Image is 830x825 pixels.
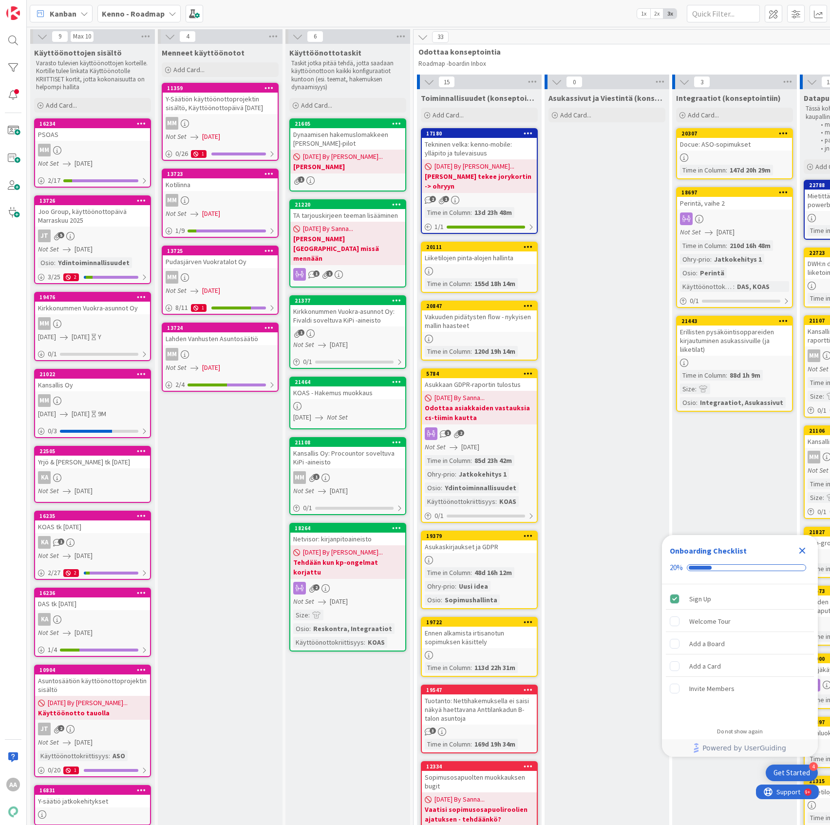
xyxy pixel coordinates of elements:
[670,563,683,572] div: 20%
[163,324,278,332] div: 13724
[35,520,150,533] div: KOAS tk [DATE]
[35,293,150,314] div: 19476Kirkkonummen Vuokra-asunnot Oy
[167,171,278,177] div: 13723
[445,430,451,436] span: 1
[191,304,207,312] div: 1
[50,8,76,19] span: Kanban
[48,272,60,282] span: 3 / 25
[696,268,698,278] span: :
[34,292,151,361] a: 19476Kirkkonummen Vuokra-asunnot OyMM[DATE][DATE]Y0/1
[34,195,151,284] a: 13726Joo Group, käyttöönottopäivä Marraskuu 2025JTNot Set[DATE]Osio:Ydintoiminnallisuudet3/252
[680,281,733,292] div: Käyttöönottokriittisyys
[677,197,792,210] div: Perintä, vaihe 2
[290,119,405,128] div: 21605
[293,471,306,484] div: MM
[290,356,405,368] div: 0/1
[289,295,406,369] a: 21377Kirkkonummen Vuokra-asunnot Oy: Fivaldi soveltuva KiPi -aineistoNot Set[DATE]0/1
[162,323,279,392] a: 13724Lahden Vanhusten AsuntosäätiöMMNot Set[DATE]2/4
[726,370,727,381] span: :
[290,524,405,545] div: 18264Netvisor: kirjanpitoaineisto
[38,394,51,407] div: MM
[458,430,464,436] span: 2
[290,119,405,150] div: 21605Dynaamisen hakemuslomakkeen [PERSON_NAME]-pilot
[426,370,537,377] div: 5784
[166,194,178,207] div: MM
[163,247,278,268] div: 13725Pudasjärven Vuokratalot Oy
[677,188,792,210] div: 18697Perintä, vaihe 2
[425,346,471,357] div: Time in Column
[303,547,383,557] span: [DATE] By [PERSON_NAME]...
[35,447,150,468] div: 22505Yrjö & [PERSON_NAME] tk [DATE]
[166,117,178,130] div: MM
[39,294,150,301] div: 19476
[808,492,823,503] div: Size
[175,380,185,390] span: 2 / 4
[290,128,405,150] div: Dynaamisen hakemuslomakkeen [PERSON_NAME]-pilot
[35,317,150,330] div: MM
[35,379,150,391] div: Kansallis Oy
[290,438,405,447] div: 21108
[560,111,591,119] span: Add Card...
[163,117,278,130] div: MM
[163,271,278,284] div: MM
[425,469,455,480] div: Ohry-prio
[471,346,472,357] span: :
[680,254,710,265] div: Ohry-prio
[426,130,537,137] div: 17180
[163,194,278,207] div: MM
[35,447,150,456] div: 22505
[163,84,278,114] div: 11359Y-Säätiön käyttöönottoprojektin sisältö, Käyttöönottopäivä [DATE]
[710,254,712,265] span: :
[290,305,405,326] div: Kirkkonummen Vuokra-asunnot Oy: Fivaldi soveltuva KiPi -aineisto
[46,101,77,110] span: Add Card...
[293,162,402,172] b: [PERSON_NAME]
[163,93,278,114] div: Y-Säätiön käyttöönottoprojektin sisältö, Käyttöönottopäivä [DATE]
[102,9,165,19] b: Kenno - Roadmap
[677,129,792,138] div: 20307
[38,551,59,560] i: Not Set
[687,5,760,22] input: Quick Filter...
[817,405,827,416] span: 0 / 1
[727,370,763,381] div: 88d 1h 9m
[163,302,278,314] div: 8/111
[35,128,150,141] div: PSOAS
[677,129,792,151] div: 20307Docue: ASO-sopimukset
[39,448,150,455] div: 22505
[38,486,59,495] i: Not Set
[426,303,537,309] div: 20847
[422,369,537,378] div: 5784
[421,531,538,609] a: 19379Asukaskirjaukset ja GDPRTime in Column:48d 16h 12mOhry-prio:Uusi ideaOsio:Sopimushallinta
[290,502,405,514] div: 0/1
[35,348,150,360] div: 0/1
[293,486,314,495] i: Not Set
[422,251,537,264] div: Liiketilojen pinta-alojen hallinta
[434,511,444,521] span: 0 / 1
[677,188,792,197] div: 18697
[670,545,747,556] div: Onboarding Checklist
[163,148,278,160] div: 0/261
[808,451,820,463] div: MM
[290,378,405,399] div: 21464KOAS - Hakemus muokkaus
[173,65,205,74] span: Add Card...
[421,368,538,523] a: 5784Asukkaan GDPR-raportin tulostus[DATE] By Sanna...Odottaa asiakkaiden vastauksia cs-tiimin kau...
[289,523,406,652] a: 18264Netvisor: kirjanpitoaineisto[DATE] By [PERSON_NAME]...Tehdään kun kp-ongelmat korjattuNot Se...
[690,296,699,306] span: 0 / 1
[175,226,185,236] span: 1 / 9
[426,244,537,250] div: 20111
[301,101,332,110] span: Add Card...
[422,243,537,264] div: 20111Liiketilojen pinta-alojen hallinta
[35,567,150,579] div: 2/272
[471,278,472,289] span: :
[425,455,471,466] div: Time in Column
[35,370,150,391] div: 21022Kansallis Oy
[49,4,54,12] div: 9+
[676,187,793,308] a: 18697Perintä, vaihe 2Not Set[DATE]Time in Column:210d 16h 48mOhry-prio:Jatkokehitys 1Osio:Perintä...
[56,257,132,268] div: Ydintoiminnallisuudet
[20,1,44,13] span: Support
[58,232,64,238] span: 5
[175,303,188,313] span: 8 / 11
[422,378,537,391] div: Asukkaan GDPR-raportin tulostus
[680,165,726,175] div: Time in Column
[35,119,150,141] div: 16234PSOAS
[677,326,792,356] div: Erillisten pysäköintisoppareiden kirjautuminen asukassivuille (ja liiketilat)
